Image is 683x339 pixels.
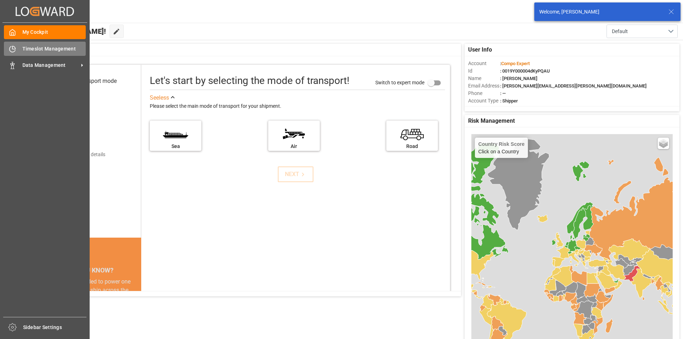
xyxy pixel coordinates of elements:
[22,45,86,53] span: Timeslot Management
[272,143,316,150] div: Air
[285,170,307,179] div: NEXT
[539,8,662,16] div: Welcome, [PERSON_NAME]
[38,263,141,277] div: DID YOU KNOW?
[468,46,492,54] span: User Info
[150,94,169,102] div: See less
[607,25,678,38] button: open menu
[468,82,500,90] span: Email Address
[658,138,669,149] a: Layers
[468,97,500,105] span: Account Type
[500,68,550,74] span: : 0019Y000004dKyPQAU
[30,25,106,38] span: Hello [PERSON_NAME]!
[390,143,434,150] div: Road
[500,61,530,66] span: :
[468,90,500,97] span: Phone
[131,277,141,337] button: next slide / item
[4,25,86,39] a: My Cockpit
[468,75,500,82] span: Name
[478,141,525,154] div: Click on a Country
[4,42,86,55] a: Timeslot Management
[468,60,500,67] span: Account
[375,79,424,85] span: Switch to expert mode
[47,277,133,329] div: The energy needed to power one large container ship across the ocean in a single day is the same ...
[150,102,445,111] div: Please select the main mode of transport for your shipment.
[500,83,647,89] span: : [PERSON_NAME][EMAIL_ADDRESS][PERSON_NAME][DOMAIN_NAME]
[500,91,506,96] span: : —
[501,61,530,66] span: Compo Expert
[23,324,87,331] span: Sidebar Settings
[150,73,349,88] div: Let's start by selecting the mode of transport!
[612,28,628,35] span: Default
[500,98,518,104] span: : Shipper
[22,62,79,69] span: Data Management
[278,166,313,182] button: NEXT
[22,28,86,36] span: My Cockpit
[468,117,515,125] span: Risk Management
[153,143,198,150] div: Sea
[478,141,525,147] h4: Country Risk Score
[468,67,500,75] span: Id
[500,76,538,81] span: : [PERSON_NAME]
